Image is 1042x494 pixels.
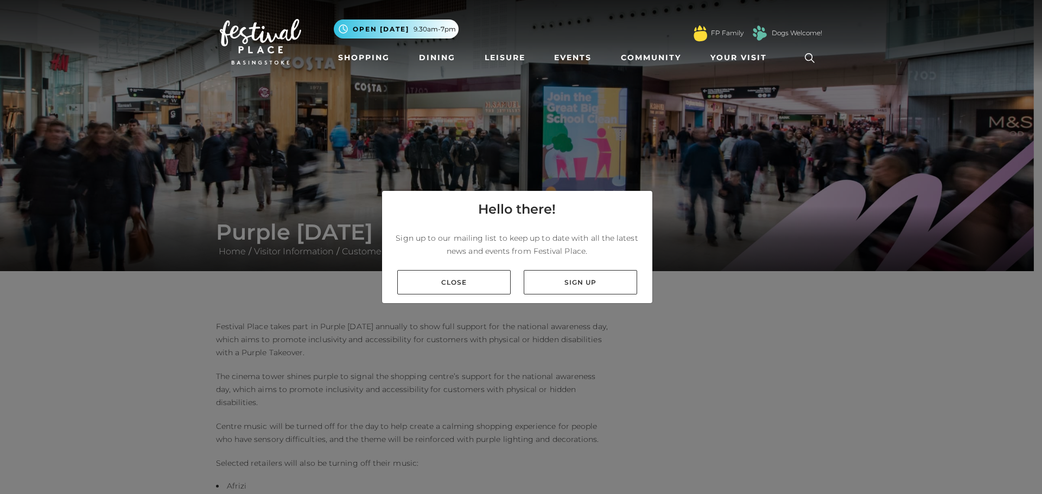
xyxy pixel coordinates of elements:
a: Shopping [334,48,394,68]
a: Dogs Welcome! [772,28,822,38]
a: Close [397,270,511,294]
a: Events [550,48,596,68]
h4: Hello there! [478,200,556,219]
span: Your Visit [710,52,767,63]
a: Leisure [480,48,530,68]
a: Sign up [524,270,637,294]
span: 9.30am-7pm [414,24,456,34]
a: FP Family [711,28,744,38]
p: Sign up to our mailing list to keep up to date with all the latest news and events from Festival ... [391,232,644,258]
span: Open [DATE] [353,24,409,34]
a: Your Visit [706,48,777,68]
a: Dining [415,48,460,68]
button: Open [DATE] 9.30am-7pm [334,20,459,39]
img: Festival Place Logo [220,19,301,65]
a: Community [617,48,685,68]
